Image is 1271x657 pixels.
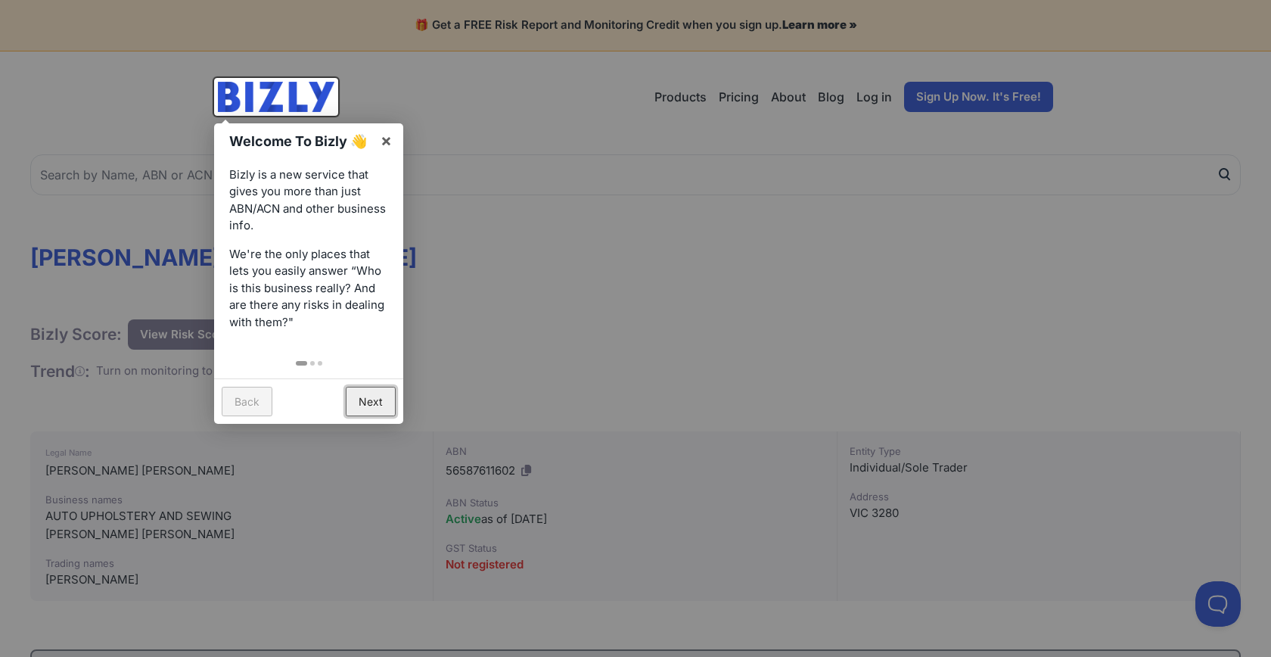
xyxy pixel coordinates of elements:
a: Next [346,387,396,416]
h1: Welcome To Bizly 👋 [229,131,372,151]
a: Back [222,387,272,416]
p: We're the only places that lets you easily answer “Who is this business really? And are there any... [229,246,388,332]
a: × [369,123,403,157]
p: Bizly is a new service that gives you more than just ABN/ACN and other business info. [229,167,388,235]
